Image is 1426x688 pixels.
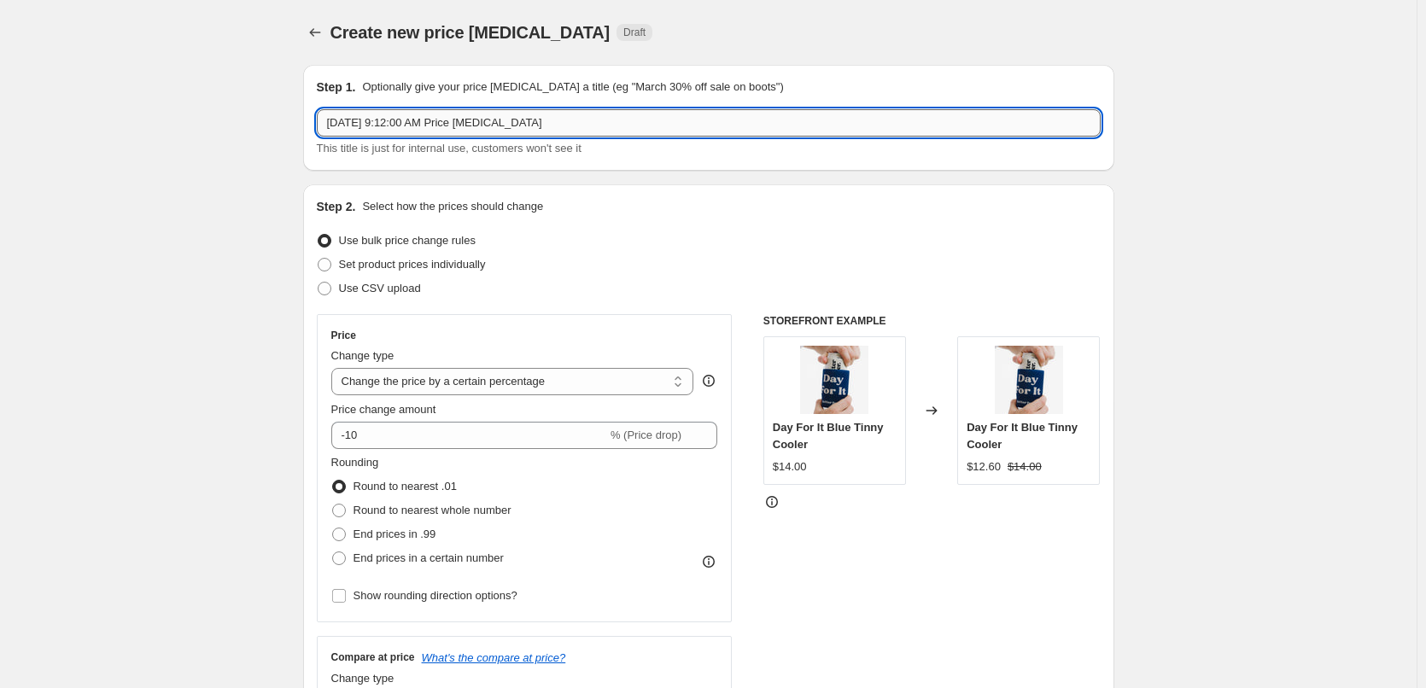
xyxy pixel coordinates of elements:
h6: STOREFRONT EXAMPLE [763,314,1101,328]
div: help [700,372,717,389]
span: Change type [331,672,394,685]
span: End prices in a certain number [354,551,504,564]
span: Change type [331,349,394,362]
button: Price change jobs [303,20,327,44]
img: day-for-it-blue-tinny-cooler-1_80x.jpg [800,346,868,414]
span: This title is just for internal use, customers won't see it [317,142,582,155]
span: Rounding [331,456,379,469]
p: Optionally give your price [MEDICAL_DATA] a title (eg "March 30% off sale on boots") [362,79,783,96]
span: % (Price drop) [611,429,681,441]
span: Show rounding direction options? [354,589,517,602]
img: day-for-it-blue-tinny-cooler-1_80x.jpg [995,346,1063,414]
span: Create new price [MEDICAL_DATA] [330,23,611,42]
span: Use bulk price change rules [339,234,476,247]
div: $12.60 [967,458,1001,475]
span: Round to nearest .01 [354,480,457,493]
h2: Step 1. [317,79,356,96]
button: What's the compare at price? [422,651,566,664]
h3: Price [331,329,356,342]
h3: Compare at price [331,650,415,664]
div: $14.00 [773,458,807,475]
input: 30% off holiday sale [317,109,1101,137]
span: Day For It Blue Tinny Cooler [773,421,884,451]
span: Round to nearest whole number [354,504,511,516]
span: Price change amount [331,403,436,416]
p: Select how the prices should change [362,198,543,215]
span: End prices in .99 [354,528,436,540]
span: Day For It Blue Tinny Cooler [967,421,1078,451]
strike: $14.00 [1008,458,1042,475]
span: Use CSV upload [339,282,421,294]
span: Draft [623,26,646,39]
span: Set product prices individually [339,258,486,271]
h2: Step 2. [317,198,356,215]
input: -15 [331,422,607,449]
